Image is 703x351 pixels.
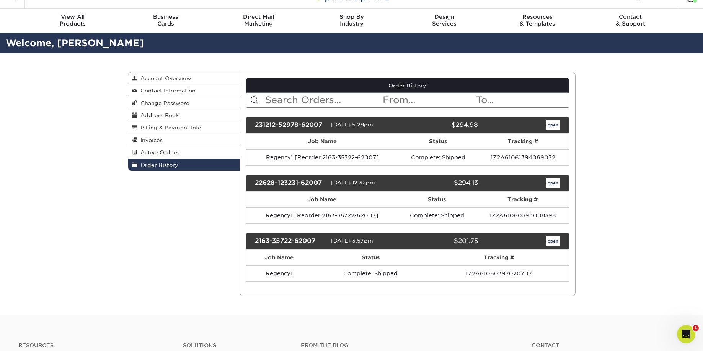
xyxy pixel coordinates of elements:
th: Status [399,134,477,149]
span: Direct Mail [212,13,305,20]
a: Resources& Templates [491,9,584,33]
div: Industry [305,13,398,27]
td: Regency1 [Reorder 2163-35722-62007] [246,207,398,223]
th: Tracking # [477,134,569,149]
span: Contact Information [137,87,196,94]
span: Active Orders [137,149,179,155]
td: Complete: Shipped [398,207,476,223]
span: 1 [693,325,699,331]
span: [DATE] 12:32pm [331,180,375,186]
a: Billing & Payment Info [128,121,240,134]
h4: Solutions [183,342,289,349]
a: Contact& Support [584,9,677,33]
input: Search Orders... [264,93,382,107]
span: Contact [584,13,677,20]
div: Marketing [212,13,305,27]
h4: Resources [18,342,171,349]
span: Address Book [137,112,179,118]
a: Order History [128,159,240,171]
div: 2163-35722-62007 [249,236,331,246]
span: Design [398,13,491,20]
th: Job Name [246,250,312,265]
div: 231212-52978-62007 [249,120,331,130]
div: Products [26,13,119,27]
input: From... [382,93,475,107]
div: & Templates [491,13,584,27]
a: Contact Information [128,84,240,97]
span: Account Overview [137,75,191,81]
div: Services [398,13,491,27]
th: Job Name [246,134,399,149]
span: Change Password [137,100,190,106]
td: 1Z2A61061394069072 [477,149,569,165]
a: Order History [246,78,569,93]
div: $294.13 [402,178,484,188]
a: Active Orders [128,146,240,159]
th: Job Name [246,192,398,207]
th: Status [312,250,429,265]
a: Change Password [128,97,240,109]
a: DesignServices [398,9,491,33]
span: [DATE] 3:57pm [331,238,373,244]
a: View AllProducts [26,9,119,33]
div: Cards [119,13,212,27]
span: View All [26,13,119,20]
a: Contact [532,342,685,349]
a: Invoices [128,134,240,146]
span: [DATE] 5:29pm [331,121,373,128]
td: Complete: Shipped [312,265,429,281]
span: Resources [491,13,584,20]
a: open [546,236,560,246]
div: $294.98 [402,120,484,130]
span: Invoices [137,137,163,143]
div: $201.75 [402,236,484,246]
span: Billing & Payment Info [137,125,201,131]
a: open [546,178,560,188]
th: Tracking # [429,250,569,265]
span: Order History [137,162,178,168]
a: Address Book [128,109,240,121]
td: 1Z2A61060397020707 [429,265,569,281]
div: 22628-123231-62007 [249,178,331,188]
a: Direct MailMarketing [212,9,305,33]
div: & Support [584,13,677,27]
th: Tracking # [476,192,569,207]
td: Complete: Shipped [399,149,477,165]
span: Shop By [305,13,398,20]
input: To... [475,93,569,107]
span: Business [119,13,212,20]
a: Account Overview [128,72,240,84]
h4: From the Blog [301,342,511,349]
td: 1Z2A61060394008398 [476,207,569,223]
td: Regency1 [Reorder 2163-35722-62007] [246,149,399,165]
a: Shop ByIndustry [305,9,398,33]
a: BusinessCards [119,9,212,33]
iframe: Intercom live chat [677,325,695,343]
td: Regency1 [246,265,312,281]
a: open [546,120,560,130]
th: Status [398,192,476,207]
